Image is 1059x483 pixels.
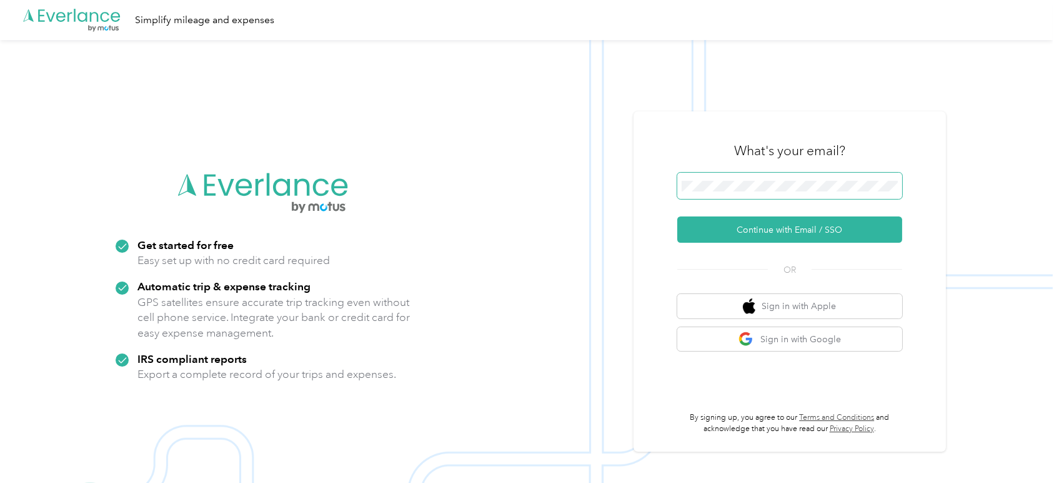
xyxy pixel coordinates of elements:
p: Easy set up with no credit card required [137,253,330,268]
img: apple logo [743,298,755,314]
button: apple logoSign in with Apple [677,294,902,318]
button: Continue with Email / SSO [677,216,902,243]
div: Simplify mileage and expenses [135,13,274,28]
p: By signing up, you agree to our and acknowledge that you have read our . [677,412,902,434]
h3: What's your email? [734,142,845,160]
strong: IRS compliant reports [137,352,247,365]
button: google logoSign in with Google [677,327,902,352]
a: Terms and Conditions [799,413,874,422]
strong: Get started for free [137,238,234,252]
img: google logo [738,332,754,347]
p: GPS satellites ensure accurate trip tracking even without cell phone service. Integrate your bank... [137,295,410,341]
a: Privacy Policy [830,424,874,434]
strong: Automatic trip & expense tracking [137,280,311,293]
p: Export a complete record of your trips and expenses. [137,367,396,382]
span: OR [768,263,812,277]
